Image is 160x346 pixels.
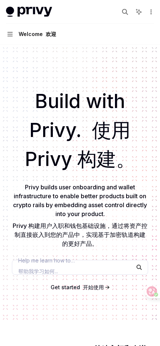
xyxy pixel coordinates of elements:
[12,183,148,247] span: Privy builds user onboarding and wallet infrastructure to enable better products built on crypto ...
[6,7,52,17] img: light logo
[51,284,104,290] span: Get started
[12,87,148,174] h1: Build with Privy.
[18,257,75,278] span: Help me learn how to…
[18,268,58,274] font: 帮助我学习如何...
[19,30,56,39] div: Welcome
[83,284,104,290] font: 开始使用
[13,222,147,247] font: Privy 构建用户入职和钱包基础设施，通过将资产控制直接嵌入到您的产品中，实现基于加密轨道构建的更好产品。
[51,284,104,291] a: Get started 开始使用
[147,7,154,17] button: More actions
[46,31,56,37] font: 欢迎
